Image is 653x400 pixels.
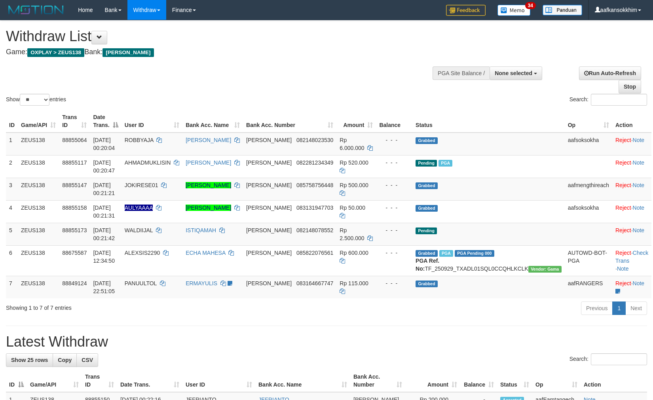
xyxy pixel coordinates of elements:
select: Showentries [20,94,49,106]
a: Previous [581,301,613,315]
td: 5 [6,223,18,245]
span: 88855147 [62,182,87,188]
td: 7 [6,276,18,298]
th: Bank Acc. Name: activate to sort column ascending [255,370,350,392]
td: aafmengthireach [565,178,612,200]
a: 1 [612,301,626,315]
span: [DATE] 12:34:50 [93,250,115,264]
a: [PERSON_NAME] [186,159,231,166]
a: [PERSON_NAME] [186,182,231,188]
div: - - - [379,136,409,144]
a: Note [633,159,645,166]
td: aafsoksokha [565,200,612,223]
a: Run Auto-Refresh [579,66,641,80]
span: 88675587 [62,250,87,256]
a: ECHA MAHESA [186,250,225,256]
div: - - - [379,279,409,287]
th: User ID: activate to sort column ascending [182,370,255,392]
th: Date Trans.: activate to sort column ascending [117,370,182,392]
span: PANUULTOL [125,280,157,286]
span: Rp 115.000 [340,280,368,286]
span: OXPLAY > ZEUS138 [27,48,84,57]
label: Show entries [6,94,66,106]
td: aafRANGERS [565,276,612,298]
span: Copy 082281234349 to clipboard [296,159,333,166]
span: 88855158 [62,205,87,211]
td: 3 [6,178,18,200]
td: ZEUS138 [18,223,59,245]
a: Note [617,265,629,272]
td: aafsoksokha [565,133,612,155]
div: - - - [379,204,409,212]
span: [PERSON_NAME] [246,205,292,211]
span: Copy 085758756448 to clipboard [296,182,333,188]
span: [PERSON_NAME] [246,250,292,256]
span: None selected [495,70,532,76]
span: [DATE] 00:21:42 [93,227,115,241]
div: - - - [379,159,409,167]
span: Copy 083164667747 to clipboard [296,280,333,286]
a: Reject [615,137,631,143]
th: Game/API: activate to sort column ascending [18,110,59,133]
th: Status: activate to sort column ascending [497,370,532,392]
div: Showing 1 to 7 of 7 entries [6,301,266,312]
span: Grabbed [416,137,438,144]
label: Search: [569,353,647,365]
td: ZEUS138 [18,155,59,178]
th: Balance [376,110,412,133]
th: Status [412,110,565,133]
a: Note [633,280,645,286]
span: CSV [82,357,93,363]
div: - - - [379,226,409,234]
input: Search: [591,94,647,106]
a: Reject [615,227,631,233]
span: Copy 082148023530 to clipboard [296,137,333,143]
td: 2 [6,155,18,178]
input: Search: [591,353,647,365]
span: Grabbed [416,250,438,257]
span: [DATE] 00:20:04 [93,137,115,151]
th: Bank Acc. Number: activate to sort column ascending [243,110,336,133]
span: [PERSON_NAME] [246,159,292,166]
td: 1 [6,133,18,155]
img: panduan.png [543,5,582,15]
span: Grabbed [416,182,438,189]
a: [PERSON_NAME] [186,205,231,211]
td: 6 [6,245,18,276]
span: Show 25 rows [11,357,48,363]
button: None selected [490,66,542,80]
img: MOTION_logo.png [6,4,66,16]
a: Reject [615,205,631,211]
a: Note [633,205,645,211]
th: Op: activate to sort column ascending [565,110,612,133]
a: ISTIQAMAH [186,227,216,233]
a: Reject [615,250,631,256]
a: Stop [619,80,641,93]
th: Trans ID: activate to sort column ascending [82,370,117,392]
th: Amount: activate to sort column ascending [336,110,376,133]
span: Marked by aafkaynarin [438,160,452,167]
span: AHMADMUKLISIN [125,159,171,166]
th: Date Trans.: activate to sort column descending [90,110,121,133]
span: WALDIIJAL [125,227,153,233]
th: ID [6,110,18,133]
a: Note [633,137,645,143]
span: 88849124 [62,280,87,286]
span: Rp 600.000 [340,250,368,256]
th: Amount: activate to sort column ascending [405,370,460,392]
span: ROBBYAJA [125,137,154,143]
a: Reject [615,159,631,166]
span: Copy 083131947703 to clipboard [296,205,333,211]
span: 88855173 [62,227,87,233]
td: · [612,178,651,200]
th: Action [581,370,647,392]
h1: Latest Withdraw [6,334,647,350]
td: ZEUS138 [18,245,59,276]
a: Copy [53,353,77,367]
td: · [612,133,651,155]
span: Copy 085822076561 to clipboard [296,250,333,256]
span: Vendor URL: https://trx31.1velocity.biz [528,266,562,273]
td: · [612,276,651,298]
a: Reject [615,182,631,188]
td: ZEUS138 [18,178,59,200]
